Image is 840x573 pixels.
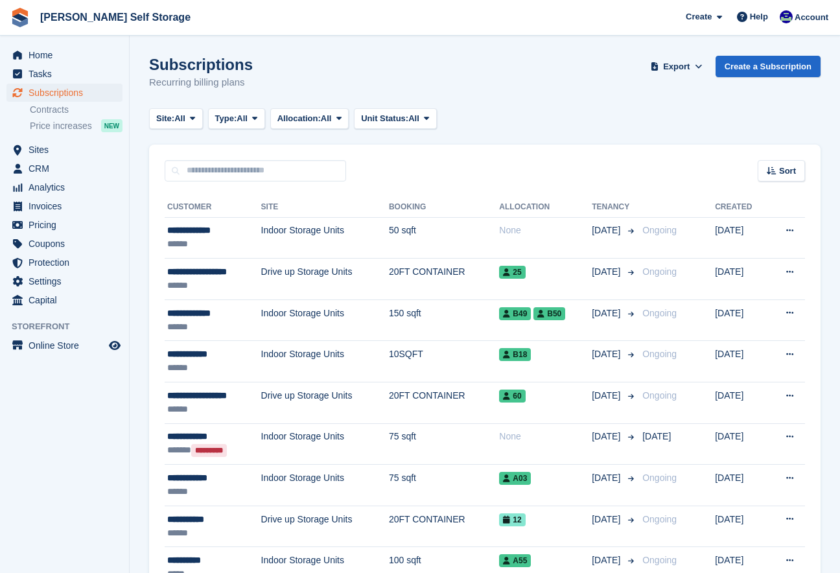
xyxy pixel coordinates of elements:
[361,112,408,125] span: Unit Status:
[715,259,767,300] td: [DATE]
[10,8,30,27] img: stora-icon-8386f47178a22dfd0bd8f6a31ec36ba5ce8667c1dd55bd0f319d3a0aa187defe.svg
[648,56,705,77] button: Export
[499,307,531,320] span: B49
[715,341,767,382] td: [DATE]
[29,159,106,178] span: CRM
[35,6,196,28] a: [PERSON_NAME] Self Storage
[101,119,122,132] div: NEW
[592,197,637,218] th: Tenancy
[261,465,389,506] td: Indoor Storage Units
[592,265,623,279] span: [DATE]
[499,513,525,526] span: 12
[389,341,499,382] td: 10SQFT
[29,197,106,215] span: Invoices
[277,112,321,125] span: Allocation:
[6,235,122,253] a: menu
[29,46,106,64] span: Home
[642,390,677,401] span: Ongoing
[499,554,531,567] span: A55
[499,390,525,403] span: 60
[592,430,623,443] span: [DATE]
[6,141,122,159] a: menu
[499,197,592,218] th: Allocation
[592,513,623,526] span: [DATE]
[389,382,499,424] td: 20FT CONTAINER
[779,165,796,178] span: Sort
[408,112,419,125] span: All
[592,554,623,567] span: [DATE]
[642,349,677,359] span: Ongoing
[174,112,185,125] span: All
[592,224,623,237] span: [DATE]
[715,299,767,341] td: [DATE]
[208,108,265,130] button: Type: All
[6,253,122,272] a: menu
[499,430,592,443] div: None
[663,60,690,73] span: Export
[30,104,122,116] a: Contracts
[642,431,671,441] span: [DATE]
[750,10,768,23] span: Help
[780,10,793,23] img: Justin Farthing
[270,108,349,130] button: Allocation: All
[389,217,499,259] td: 50 sqft
[715,465,767,506] td: [DATE]
[29,178,106,196] span: Analytics
[261,197,389,218] th: Site
[215,112,237,125] span: Type:
[592,471,623,485] span: [DATE]
[6,46,122,64] a: menu
[29,253,106,272] span: Protection
[29,65,106,83] span: Tasks
[592,307,623,320] span: [DATE]
[237,112,248,125] span: All
[12,320,129,333] span: Storefront
[642,225,677,235] span: Ongoing
[533,307,565,320] span: B50
[716,56,821,77] a: Create a Subscription
[715,423,767,465] td: [DATE]
[499,472,531,485] span: A03
[261,299,389,341] td: Indoor Storage Units
[107,338,122,353] a: Preview store
[6,159,122,178] a: menu
[795,11,828,24] span: Account
[6,291,122,309] a: menu
[29,141,106,159] span: Sites
[592,389,623,403] span: [DATE]
[261,259,389,300] td: Drive up Storage Units
[6,336,122,355] a: menu
[6,84,122,102] a: menu
[499,348,531,361] span: B18
[29,235,106,253] span: Coupons
[592,347,623,361] span: [DATE]
[642,308,677,318] span: Ongoing
[29,291,106,309] span: Capital
[321,112,332,125] span: All
[261,341,389,382] td: Indoor Storage Units
[156,112,174,125] span: Site:
[715,506,767,547] td: [DATE]
[715,382,767,424] td: [DATE]
[149,75,253,90] p: Recurring billing plans
[389,465,499,506] td: 75 sqft
[29,336,106,355] span: Online Store
[6,197,122,215] a: menu
[686,10,712,23] span: Create
[389,506,499,547] td: 20FT CONTAINER
[29,272,106,290] span: Settings
[30,120,92,132] span: Price increases
[30,119,122,133] a: Price increases NEW
[6,178,122,196] a: menu
[389,259,499,300] td: 20FT CONTAINER
[6,216,122,234] a: menu
[389,299,499,341] td: 150 sqft
[389,197,499,218] th: Booking
[29,84,106,102] span: Subscriptions
[642,555,677,565] span: Ongoing
[642,473,677,483] span: Ongoing
[6,65,122,83] a: menu
[165,197,261,218] th: Customer
[499,266,525,279] span: 25
[261,423,389,465] td: Indoor Storage Units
